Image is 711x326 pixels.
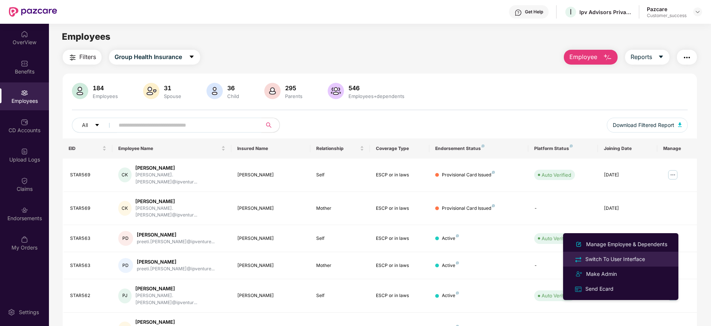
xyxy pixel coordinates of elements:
div: STAR563 [70,262,106,269]
div: Parents [284,93,304,99]
img: svg+xml;base64,PHN2ZyB4bWxucz0iaHR0cDovL3d3dy53My5vcmcvMjAwMC9zdmciIHdpZHRoPSI4IiBoZWlnaHQ9IjgiIH... [456,291,459,294]
div: Employees+dependents [347,93,406,99]
div: 546 [347,84,406,92]
img: svg+xml;base64,PHN2ZyB4bWxucz0iaHR0cDovL3d3dy53My5vcmcvMjAwMC9zdmciIHhtbG5zOnhsaW5rPSJodHRwOi8vd3... [264,83,281,99]
span: Group Health Insurance [115,52,182,62]
img: svg+xml;base64,PHN2ZyBpZD0iVXBsb2FkX0xvZ3MiIGRhdGEtbmFtZT0iVXBsb2FkIExvZ3MiIHhtbG5zPSJodHRwOi8vd3... [21,148,28,155]
div: STAR569 [70,205,106,212]
div: Self [316,292,364,299]
div: Endorsement Status [435,146,522,151]
img: svg+xml;base64,PHN2ZyB4bWxucz0iaHR0cDovL3d3dy53My5vcmcvMjAwMC9zdmciIHdpZHRoPSIxNiIgaGVpZ2h0PSIxNi... [574,285,582,293]
img: svg+xml;base64,PHN2ZyB4bWxucz0iaHR0cDovL3d3dy53My5vcmcvMjAwMC9zdmciIHdpZHRoPSI4IiBoZWlnaHQ9IjgiIH... [482,144,485,147]
span: Employees [62,31,110,42]
div: Manage Employee & Dependents [585,240,669,248]
div: Pazcare [647,6,687,13]
div: Auto Verified [542,292,571,299]
div: [PERSON_NAME] [135,164,225,172]
th: EID [63,138,112,159]
div: [PERSON_NAME] [135,319,225,326]
img: manageButton [667,169,679,181]
div: Platform Status [534,146,592,151]
img: New Pazcare Logo [9,7,57,17]
div: Settings [17,309,41,316]
div: preeti.[PERSON_NAME]@ipventure... [137,238,215,245]
span: Reports [631,52,652,62]
img: svg+xml;base64,PHN2ZyBpZD0iQ0RfQWNjb3VudHMiIGRhdGEtbmFtZT0iQ0QgQWNjb3VudHMiIHhtbG5zPSJodHRwOi8vd3... [21,118,28,126]
div: Mother [316,205,364,212]
div: ESCP or in laws [376,262,423,269]
div: preeti.[PERSON_NAME]@ipventure... [137,265,215,273]
div: 184 [91,84,119,92]
div: [DATE] [604,172,651,179]
span: All [82,121,88,129]
div: STAR563 [70,235,106,242]
div: Provisional Card Issued [442,205,495,212]
div: [PERSON_NAME] [237,292,305,299]
div: ESCP or in laws [376,235,423,242]
th: Insured Name [231,138,311,159]
span: EID [69,146,101,151]
div: ESCP or in laws [376,292,423,299]
button: Download Filtered Report [607,118,688,133]
span: Employee Name [118,146,220,151]
img: svg+xml;base64,PHN2ZyB4bWxucz0iaHR0cDovL3d3dy53My5vcmcvMjAwMC9zdmciIHdpZHRoPSI4IiBoZWlnaHQ9IjgiIH... [456,261,459,264]
div: [PERSON_NAME].[PERSON_NAME]@ipventur... [135,292,225,306]
img: svg+xml;base64,PHN2ZyB4bWxucz0iaHR0cDovL3d3dy53My5vcmcvMjAwMC9zdmciIHdpZHRoPSIyNCIgaGVpZ2h0PSIyNC... [574,255,582,264]
div: ESCP or in laws [376,172,423,179]
div: Spouse [162,93,183,99]
div: Send Ecard [584,285,615,293]
img: svg+xml;base64,PHN2ZyBpZD0iQmVuZWZpdHMiIHhtbG5zPSJodHRwOi8vd3d3LnczLm9yZy8yMDAwL3N2ZyIgd2lkdGg9Ij... [21,60,28,67]
img: svg+xml;base64,PHN2ZyB4bWxucz0iaHR0cDovL3d3dy53My5vcmcvMjAwMC9zdmciIHhtbG5zOnhsaW5rPSJodHRwOi8vd3... [678,123,682,127]
div: Child [226,93,241,99]
div: Provisional Card Issued [442,172,495,179]
img: svg+xml;base64,PHN2ZyBpZD0iTXlfT3JkZXJzIiBkYXRhLW5hbWU9Ik15IE9yZGVycyIgeG1sbnM9Imh0dHA6Ly93d3cudz... [21,236,28,243]
div: Customer_success [647,13,687,19]
div: Make Admin [585,270,618,278]
div: [PERSON_NAME] [237,262,305,269]
span: I [570,7,572,16]
img: svg+xml;base64,PHN2ZyB4bWxucz0iaHR0cDovL3d3dy53My5vcmcvMjAwMC9zdmciIHhtbG5zOnhsaW5rPSJodHRwOi8vd3... [603,53,612,62]
span: caret-down [658,54,664,61]
th: Coverage Type [370,138,429,159]
th: Manage [657,138,697,159]
div: 295 [284,84,304,92]
div: 31 [162,84,183,92]
img: svg+xml;base64,PHN2ZyB4bWxucz0iaHR0cDovL3d3dy53My5vcmcvMjAwMC9zdmciIHdpZHRoPSI4IiBoZWlnaHQ9IjgiIH... [492,204,495,207]
img: svg+xml;base64,PHN2ZyBpZD0iRHJvcGRvd24tMzJ4MzIiIHhtbG5zPSJodHRwOi8vd3d3LnczLm9yZy8yMDAwL3N2ZyIgd2... [695,9,701,15]
button: Employee [564,50,618,65]
div: [PERSON_NAME] [135,198,225,205]
div: [PERSON_NAME] [237,205,305,212]
th: Joining Date [598,138,657,159]
div: Self [316,235,364,242]
img: svg+xml;base64,PHN2ZyB4bWxucz0iaHR0cDovL3d3dy53My5vcmcvMjAwMC9zdmciIHhtbG5zOnhsaW5rPSJodHRwOi8vd3... [574,240,583,249]
th: Employee Name [112,138,231,159]
div: Ipv Advisors Private Limited [579,9,631,16]
div: Switch To User Interface [584,255,646,263]
img: svg+xml;base64,PHN2ZyBpZD0iRW5kb3JzZW1lbnRzIiB4bWxucz0iaHR0cDovL3d3dy53My5vcmcvMjAwMC9zdmciIHdpZH... [21,206,28,214]
td: - [528,252,598,279]
button: Reportscaret-down [625,50,669,65]
img: svg+xml;base64,PHN2ZyB4bWxucz0iaHR0cDovL3d3dy53My5vcmcvMjAwMC9zdmciIHhtbG5zOnhsaW5rPSJodHRwOi8vd3... [328,83,344,99]
div: [DATE] [604,205,651,212]
span: Download Filtered Report [613,121,674,129]
img: svg+xml;base64,PHN2ZyB4bWxucz0iaHR0cDovL3d3dy53My5vcmcvMjAwMC9zdmciIHhtbG5zOnhsaW5rPSJodHRwOi8vd3... [143,83,159,99]
div: [PERSON_NAME] [237,235,305,242]
span: Employee [569,52,597,62]
button: Filters [63,50,102,65]
img: svg+xml;base64,PHN2ZyBpZD0iSGVscC0zMngzMiIgeG1sbnM9Imh0dHA6Ly93d3cudzMub3JnLzIwMDAvc3ZnIiB3aWR0aD... [515,9,522,16]
div: Active [442,262,459,269]
img: svg+xml;base64,PHN2ZyB4bWxucz0iaHR0cDovL3d3dy53My5vcmcvMjAwMC9zdmciIHhtbG5zOnhsaW5rPSJodHRwOi8vd3... [206,83,223,99]
div: Get Help [525,9,543,15]
span: caret-down [189,54,195,61]
img: svg+xml;base64,PHN2ZyB4bWxucz0iaHR0cDovL3d3dy53My5vcmcvMjAwMC9zdmciIHdpZHRoPSI4IiBoZWlnaHQ9IjgiIH... [492,171,495,174]
div: [PERSON_NAME] [137,258,215,265]
img: svg+xml;base64,PHN2ZyBpZD0iRW1wbG95ZWVzIiB4bWxucz0iaHR0cDovL3d3dy53My5vcmcvMjAwMC9zdmciIHdpZHRoPS... [21,89,28,97]
div: Auto Verified [542,171,571,179]
img: svg+xml;base64,PHN2ZyBpZD0iSG9tZSIgeG1sbnM9Imh0dHA6Ly93d3cudzMub3JnLzIwMDAvc3ZnIiB3aWR0aD0iMjAiIG... [21,30,28,38]
div: [PERSON_NAME] [135,285,225,292]
img: svg+xml;base64,PHN2ZyB4bWxucz0iaHR0cDovL3d3dy53My5vcmcvMjAwMC9zdmciIHdpZHRoPSIyNCIgaGVpZ2h0PSIyNC... [682,53,691,62]
div: [PERSON_NAME].[PERSON_NAME]@ipventur... [135,205,225,219]
div: [PERSON_NAME].[PERSON_NAME]@ipventur... [135,172,225,186]
img: svg+xml;base64,PHN2ZyB4bWxucz0iaHR0cDovL3d3dy53My5vcmcvMjAwMC9zdmciIHdpZHRoPSI4IiBoZWlnaHQ9IjgiIH... [570,144,573,147]
button: Allcaret-down [72,118,117,133]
